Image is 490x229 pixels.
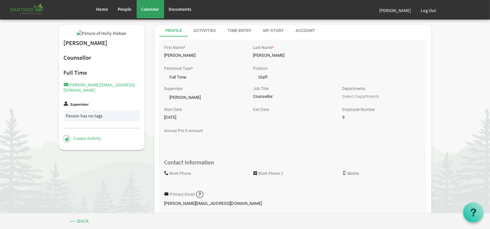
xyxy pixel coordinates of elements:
span: Calendar [142,6,159,12]
label: Primary Email [170,192,195,197]
a: [PERSON_NAME] [375,1,416,20]
label: Personnel Type [164,67,191,71]
a: Create Activity [64,135,101,141]
h4: Contact Information [159,159,427,166]
span: Documents [169,6,192,12]
h2: Counsellor [64,54,140,61]
h4: Full Time [64,69,140,76]
h2: [PERSON_NAME] [64,40,140,47]
a: Log Out [416,1,441,20]
label: Departments [342,87,365,91]
div: Person has no tags [66,113,138,119]
label: Last Name [253,46,272,50]
label: Exit Date [253,108,269,112]
label: Position [253,67,268,71]
label: Start Date [164,108,182,112]
label: Annual Pro D Amount [164,129,203,133]
label: Job Title [253,87,268,91]
div: Activities [194,28,216,34]
span: People [118,6,132,12]
label: Mobile [347,172,359,176]
label: Work Phone [169,172,191,176]
label: Supervisor [71,102,89,107]
div: Time Entry [228,28,251,34]
label: Work Phone 2 [258,172,283,176]
a: [PERSON_NAME][EMAIL_ADDRESS][DOMAIN_NAME] [64,82,135,93]
label: First Name [164,46,184,50]
img: question-sm.png [196,191,204,199]
img: Picture of Holly Kleban [76,30,127,37]
img: Create Activity [64,135,70,142]
div: tab-header [160,25,437,37]
span: Home [96,6,108,12]
div: Account [296,28,315,34]
div: Profile [165,28,182,34]
label: Supervisor [164,87,183,91]
div: My Story [263,28,284,34]
label: Employee Number [342,108,375,112]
